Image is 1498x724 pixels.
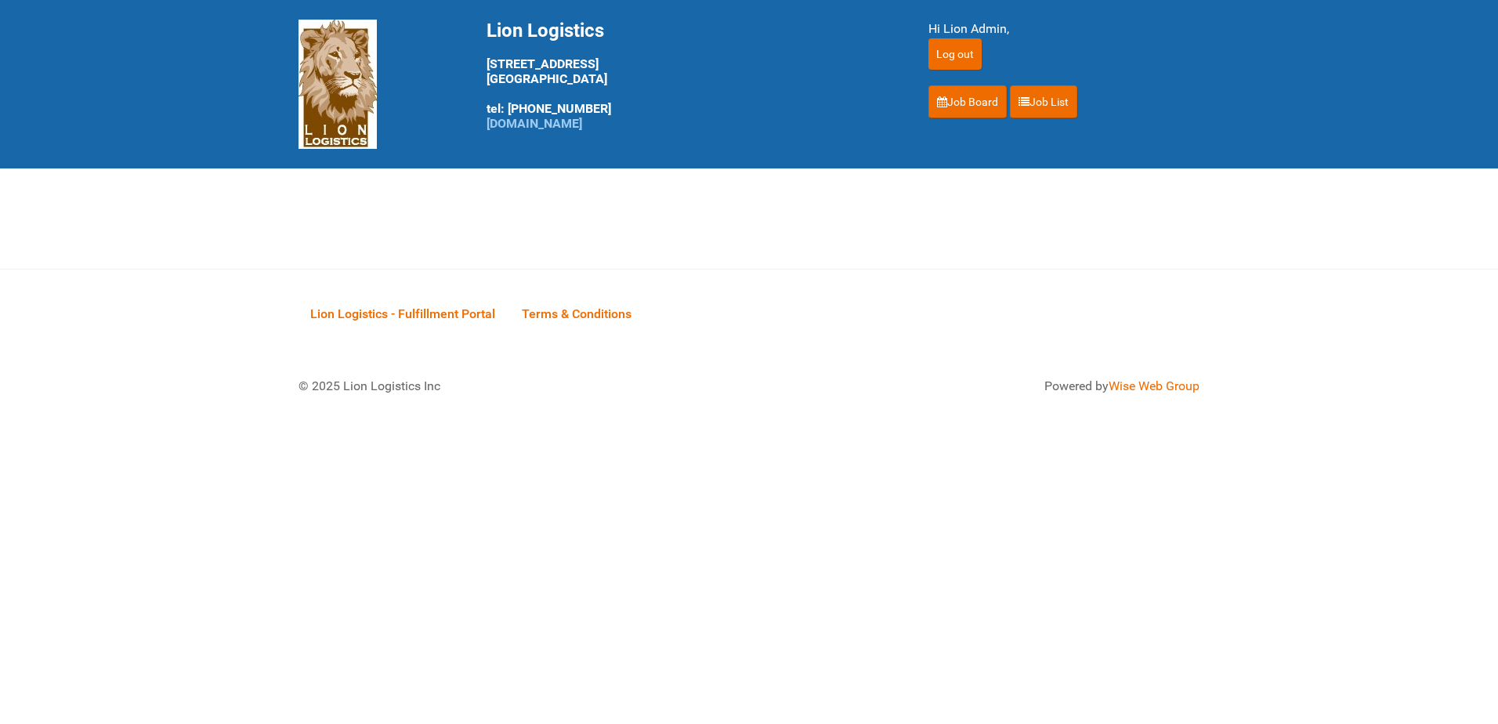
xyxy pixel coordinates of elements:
a: Job List [1010,85,1077,118]
div: Hi Lion Admin, [928,20,1199,38]
a: Terms & Conditions [510,289,643,338]
a: Lion Logistics [299,76,377,91]
div: © 2025 Lion Logistics Inc [287,365,741,407]
input: Log out [928,38,982,70]
a: Job Board [928,85,1007,118]
a: [DOMAIN_NAME] [487,116,582,131]
span: Lion Logistics - Fulfillment Portal [310,306,495,321]
a: Wise Web Group [1109,378,1199,393]
div: [STREET_ADDRESS] [GEOGRAPHIC_DATA] tel: [PHONE_NUMBER] [487,20,889,131]
span: Lion Logistics [487,20,604,42]
a: Lion Logistics - Fulfillment Portal [299,289,507,338]
div: Powered by [769,377,1199,396]
span: Terms & Conditions [522,306,631,321]
img: Lion Logistics [299,20,377,149]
